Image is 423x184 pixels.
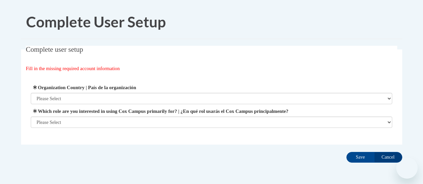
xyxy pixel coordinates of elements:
span: Fill in the missing required account information [26,66,120,71]
span: Complete User Setup [26,13,166,30]
input: Save [346,152,375,163]
iframe: Button to launch messaging window [396,157,418,179]
span: Complete user setup [26,45,83,53]
label: Which role are you interested in using Cox Campus primarily for? | ¿En qué rol usarás el Cox Camp... [31,108,392,115]
label: Organization Country | País de la organización [31,84,392,91]
input: Cancel [374,152,402,163]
